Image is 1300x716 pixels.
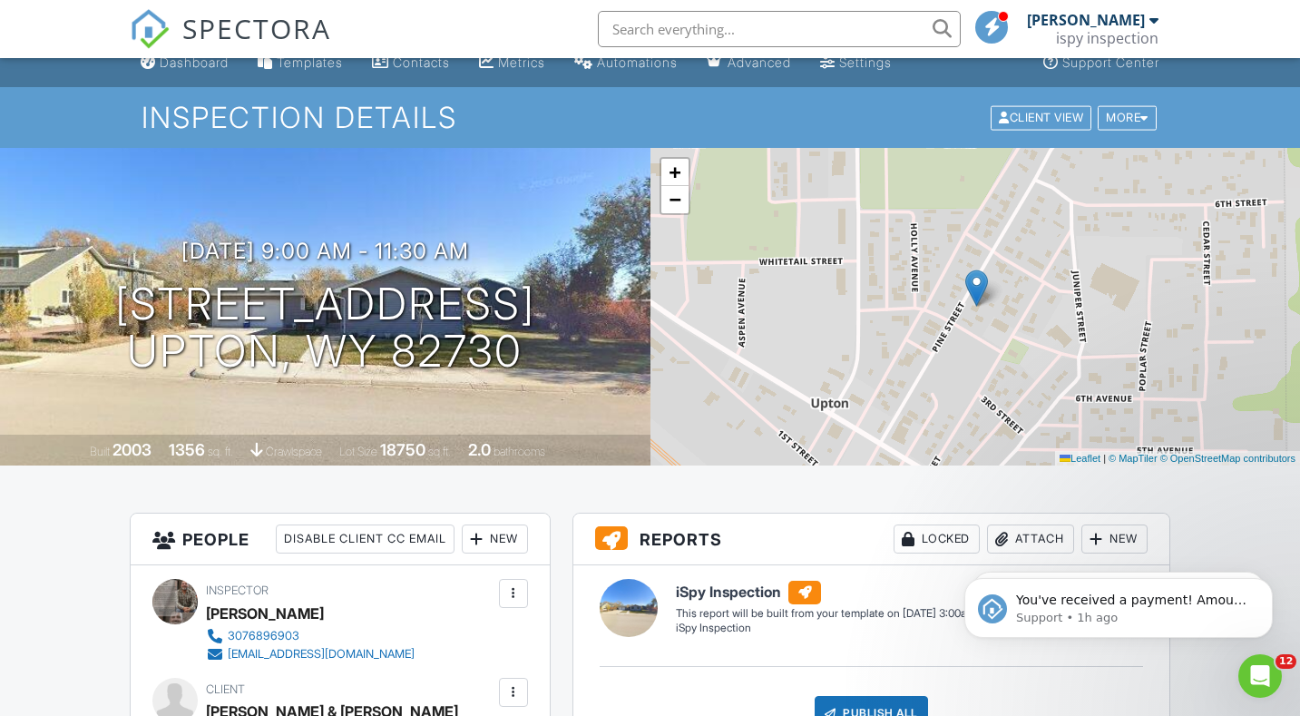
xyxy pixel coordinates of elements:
div: Locked [894,525,980,554]
span: sq.ft. [428,445,451,458]
a: Contacts [365,46,457,80]
a: Zoom out [661,186,689,213]
h1: Inspection Details [142,102,1158,133]
div: Advanced [728,54,791,70]
a: © OpenStreetMap contributors [1160,453,1295,464]
img: The Best Home Inspection Software - Spectora [130,9,170,49]
div: 3076896903 [228,629,299,643]
div: iSpy Inspection [676,621,975,636]
a: Settings [813,46,899,80]
h3: [DATE] 9:00 am - 11:30 am [181,239,469,263]
span: 12 [1276,654,1296,669]
h6: iSpy Inspection [676,581,975,604]
input: Search everything... [598,11,961,47]
div: 2.0 [468,440,491,459]
div: [PERSON_NAME] [206,600,324,627]
a: Support Center [1036,46,1167,80]
iframe: Intercom live chat [1238,654,1282,698]
a: Metrics [472,46,552,80]
a: Leaflet [1060,453,1100,464]
a: Automations (Basic) [567,46,685,80]
div: Support Center [1062,54,1159,70]
span: SPECTORA [182,9,331,47]
div: 1356 [169,440,205,459]
iframe: Intercom notifications message [937,540,1300,667]
span: crawlspace [266,445,322,458]
a: SPECTORA [130,25,331,63]
h3: Reports [573,514,1169,565]
div: More [1098,105,1157,130]
a: [EMAIL_ADDRESS][DOMAIN_NAME] [206,645,415,663]
span: Inspector [206,584,269,597]
span: Client [206,682,245,696]
span: + [669,161,680,183]
a: Client View [989,110,1096,123]
div: Client View [991,105,1091,130]
div: This report will be built from your template on [DATE] 3:00am [676,606,975,621]
div: New [462,525,528,554]
div: Settings [839,54,892,70]
div: [PERSON_NAME] [1027,11,1145,29]
h1: [STREET_ADDRESS] Upton, WY 82730 [115,280,535,377]
div: Automations [597,54,678,70]
a: © MapTiler [1109,453,1158,464]
span: bathrooms [494,445,545,458]
div: [EMAIL_ADDRESS][DOMAIN_NAME] [228,647,415,662]
span: sq. ft. [208,445,233,458]
h3: People [131,514,550,565]
div: 18750 [380,440,425,459]
div: Attach [987,525,1074,554]
div: Contacts [393,54,450,70]
span: | [1103,453,1106,464]
div: Disable Client CC Email [276,525,455,554]
a: Zoom in [661,159,689,186]
a: 3076896903 [206,627,415,645]
img: Marker [965,270,988,307]
div: ispy inspection [1056,29,1158,47]
a: Advanced [699,46,798,80]
div: 2003 [112,440,152,459]
span: Built [90,445,110,458]
div: New [1081,525,1148,554]
span: Lot Size [339,445,377,458]
div: Metrics [498,54,545,70]
span: − [669,188,680,211]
